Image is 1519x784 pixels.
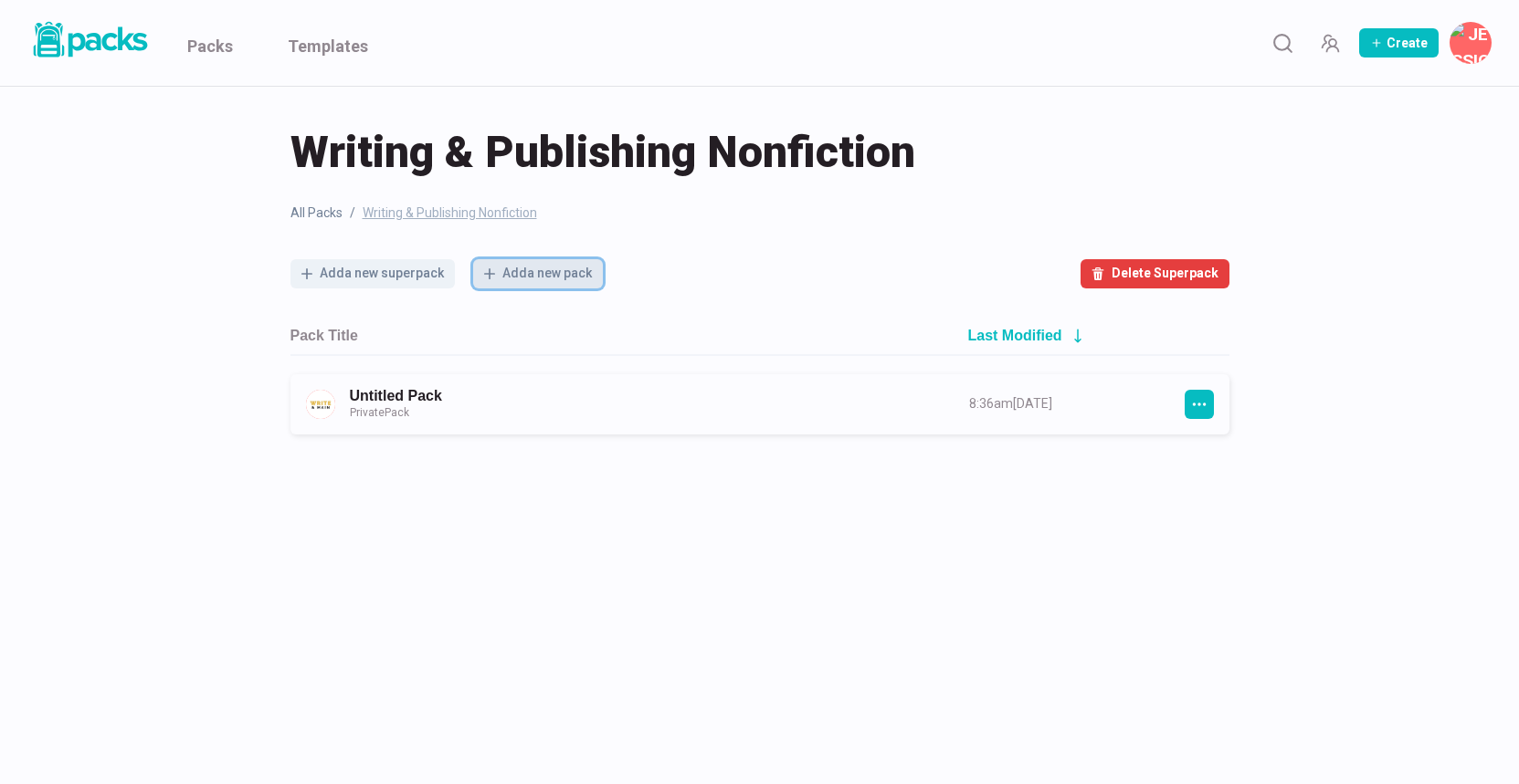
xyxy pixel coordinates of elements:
span: / [350,204,355,223]
img: Packs logo [27,18,151,61]
h2: Pack Title [290,327,358,344]
button: Adda new superpack [290,259,455,288]
span: Writing & Publishing Nonfiction [290,123,915,182]
button: Create Pack [1359,28,1439,57]
button: Delete Superpack [1081,259,1229,288]
a: All Packs [290,204,343,223]
button: Jessica Noel [1450,22,1492,64]
a: Packs logo [27,18,151,68]
h2: Last Modified [968,327,1062,344]
span: Writing & Publishing Nonfiction [363,204,537,223]
button: Adda new pack [473,259,603,288]
button: Search [1264,25,1301,61]
button: Manage Team Invites [1312,25,1348,61]
nav: breadcrumb [290,204,1229,223]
